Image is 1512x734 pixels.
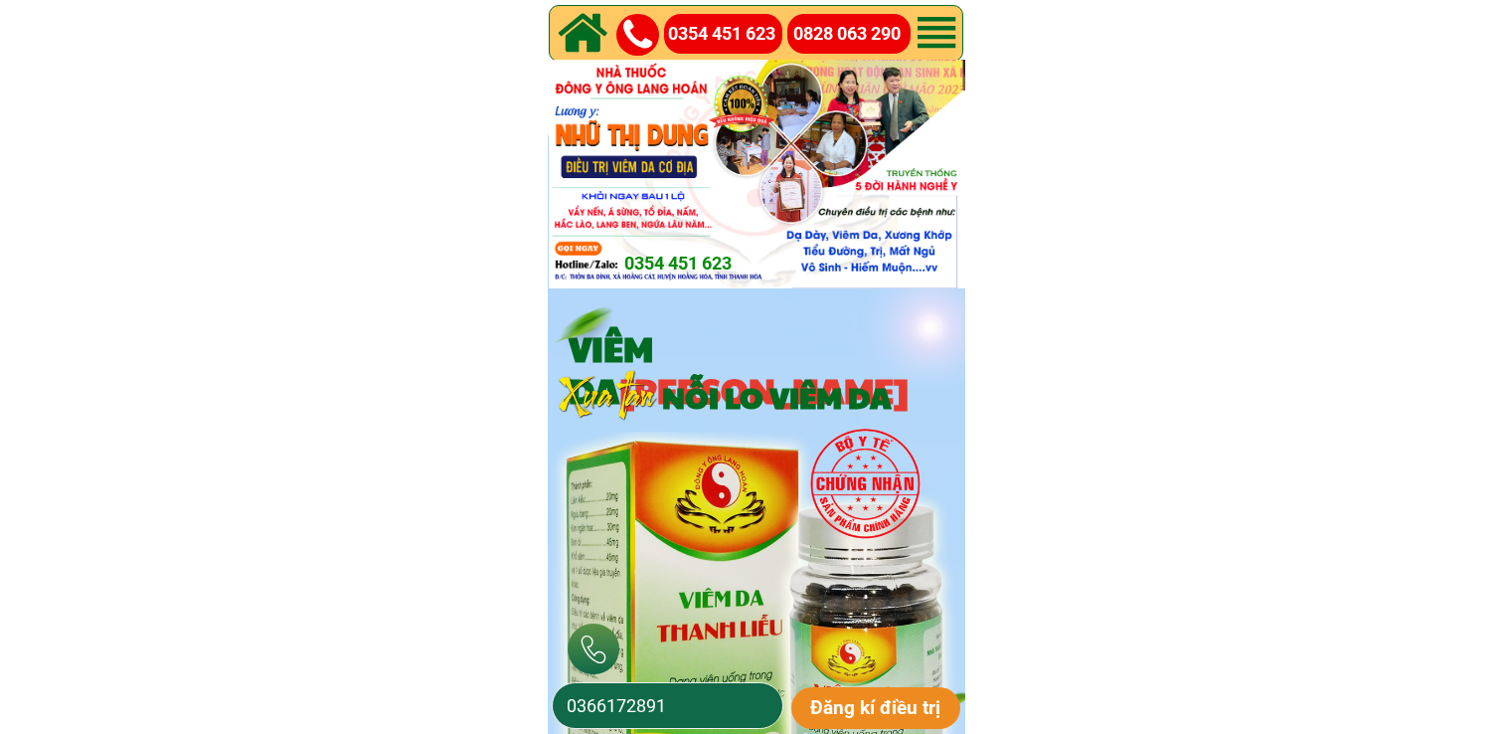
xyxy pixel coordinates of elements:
[793,20,912,49] a: 0828 063 290
[662,379,1007,415] h3: NỖI LO VIÊM DA
[791,687,961,729] p: Đăng kí điều trị
[624,250,823,278] a: 0354 451 623
[562,683,773,728] input: Số điện thoại
[569,327,988,411] h3: VIÊM DA
[619,365,909,414] span: [PERSON_NAME]
[668,20,785,49] a: 0354 451 623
